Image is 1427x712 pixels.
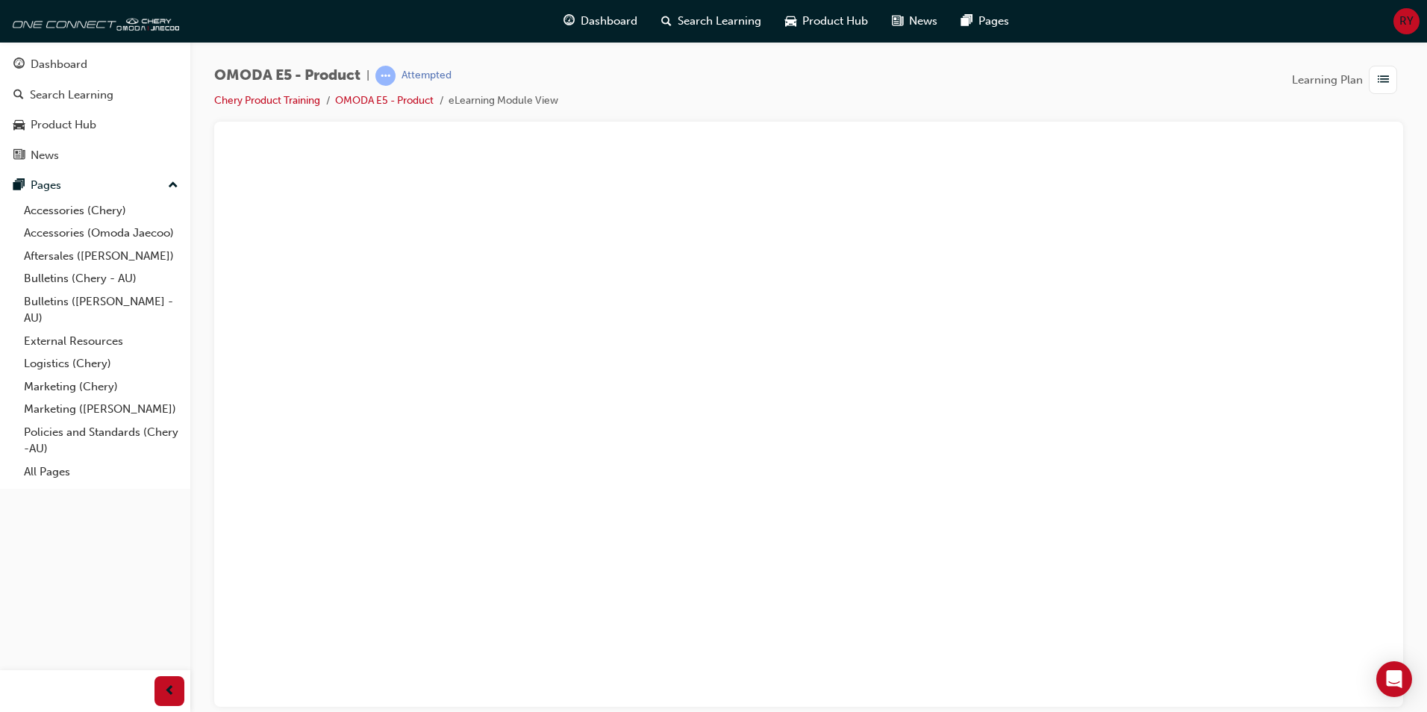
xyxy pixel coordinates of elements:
div: News [31,147,59,164]
div: Product Hub [31,116,96,134]
span: news-icon [892,12,903,31]
span: learningRecordVerb_ATTEMPT-icon [375,66,396,86]
span: car-icon [785,12,796,31]
a: car-iconProduct Hub [773,6,880,37]
div: Attempted [402,69,452,83]
a: OMODA E5 - Product [335,94,434,107]
span: Learning Plan [1292,72,1363,89]
span: | [366,67,369,84]
a: Logistics (Chery) [18,352,184,375]
a: Dashboard [6,51,184,78]
a: Accessories (Chery) [18,199,184,222]
a: Marketing ([PERSON_NAME]) [18,398,184,421]
span: OMODA E5 - Product [214,67,360,84]
a: External Resources [18,330,184,353]
span: up-icon [168,176,178,196]
span: Dashboard [581,13,637,30]
div: Pages [31,177,61,194]
a: All Pages [18,460,184,484]
a: Aftersales ([PERSON_NAME]) [18,245,184,268]
a: search-iconSearch Learning [649,6,773,37]
a: News [6,142,184,169]
div: Dashboard [31,56,87,73]
span: prev-icon [164,682,175,701]
span: RY [1399,13,1414,30]
span: search-icon [661,12,672,31]
a: Bulletins (Chery - AU) [18,267,184,290]
button: RY [1393,8,1420,34]
span: Pages [978,13,1009,30]
span: guage-icon [563,12,575,31]
a: pages-iconPages [949,6,1021,37]
button: Learning Plan [1292,66,1403,94]
span: search-icon [13,89,24,102]
a: Product Hub [6,111,184,139]
span: pages-icon [13,179,25,193]
a: news-iconNews [880,6,949,37]
span: guage-icon [13,58,25,72]
button: DashboardSearch LearningProduct HubNews [6,48,184,172]
img: oneconnect [7,6,179,36]
a: Policies and Standards (Chery -AU) [18,421,184,460]
span: news-icon [13,149,25,163]
span: pages-icon [961,12,972,31]
div: Search Learning [30,87,113,104]
a: Bulletins ([PERSON_NAME] - AU) [18,290,184,330]
span: car-icon [13,119,25,132]
a: Accessories (Omoda Jaecoo) [18,222,184,245]
li: eLearning Module View [449,93,558,110]
a: Search Learning [6,81,184,109]
button: Pages [6,172,184,199]
span: list-icon [1378,71,1389,90]
a: Marketing (Chery) [18,375,184,399]
span: Product Hub [802,13,868,30]
span: Search Learning [678,13,761,30]
span: News [909,13,937,30]
div: Open Intercom Messenger [1376,661,1412,697]
a: Chery Product Training [214,94,320,107]
a: guage-iconDashboard [552,6,649,37]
